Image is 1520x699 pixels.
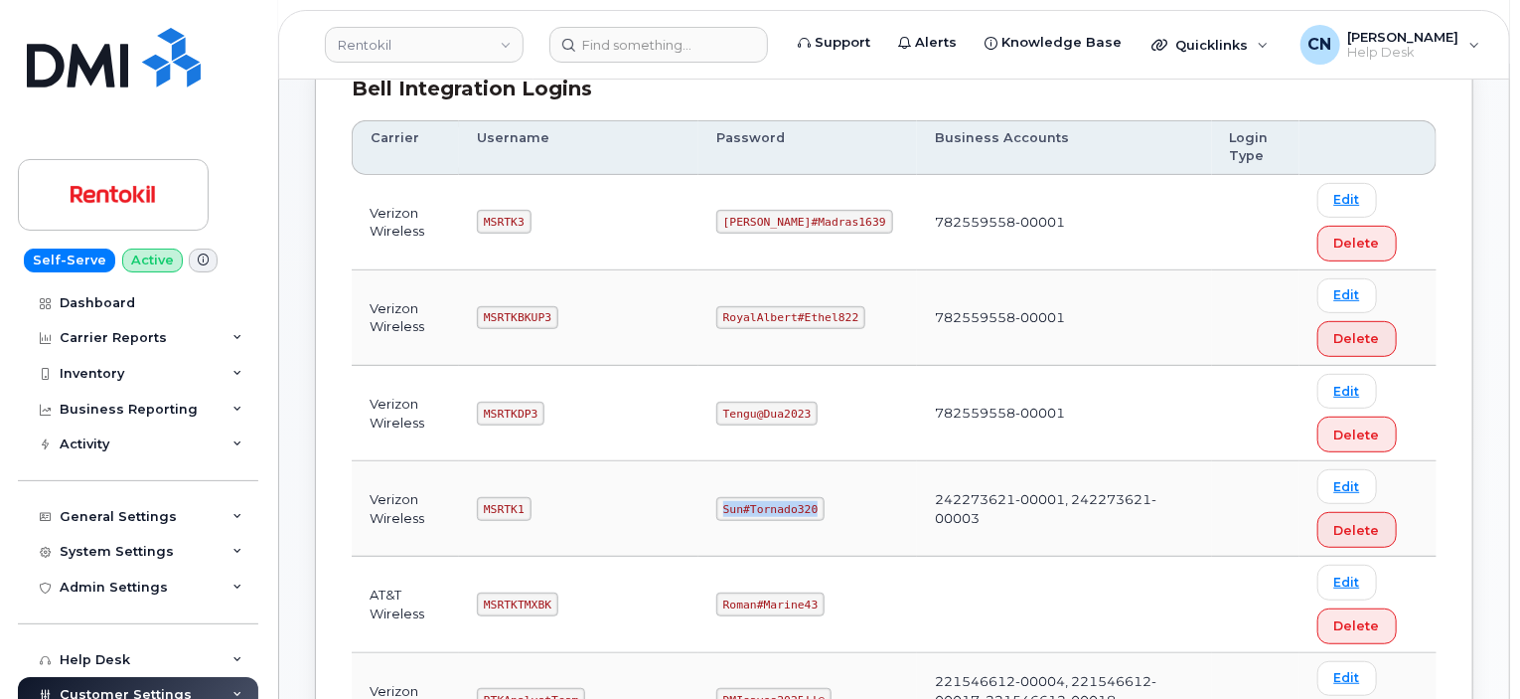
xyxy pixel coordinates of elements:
code: MSRTK1 [477,497,531,521]
button: Delete [1317,609,1397,644]
code: MSRTKBKUP3 [477,306,558,330]
td: Verizon Wireless [352,270,459,366]
div: Connor Nguyen [1287,25,1494,65]
th: Password [698,120,917,175]
a: Support [784,23,884,63]
code: MSRTKDP3 [477,402,544,426]
button: Delete [1317,512,1397,548]
span: Help Desk [1348,45,1459,61]
span: Delete [1334,426,1380,444]
a: Alerts [884,23,971,63]
span: Delete [1334,329,1380,348]
span: [PERSON_NAME] [1348,29,1459,45]
span: Delete [1334,521,1380,540]
th: Carrier [352,120,459,175]
a: Edit [1317,374,1377,409]
td: 782559558-00001 [917,366,1211,461]
span: Delete [1334,616,1380,635]
span: Delete [1334,234,1380,253]
th: Login Type [1212,120,1299,175]
button: Delete [1317,226,1397,262]
th: Business Accounts [917,120,1211,175]
td: 782559558-00001 [917,175,1211,270]
span: Alerts [915,33,957,53]
div: Quicklinks [1138,25,1283,65]
a: Rentokil [325,27,524,63]
td: Verizon Wireless [352,461,459,557]
button: Delete [1317,321,1397,357]
code: Sun#Tornado320 [716,497,825,521]
a: Edit [1317,565,1377,600]
a: Knowledge Base [971,23,1136,63]
td: 242273621-00001, 242273621-00003 [917,461,1211,557]
a: Edit [1317,183,1377,218]
a: Edit [1317,278,1377,313]
th: Username [459,120,698,175]
td: Verizon Wireless [352,175,459,270]
span: Quicklinks [1175,37,1248,53]
span: Support [815,33,870,53]
button: Delete [1317,417,1397,452]
code: Tengu@Dua2023 [716,402,818,426]
code: [PERSON_NAME]#Madras1639 [716,210,893,234]
a: Edit [1317,661,1377,696]
a: Edit [1317,469,1377,504]
span: CN [1308,33,1332,57]
span: Knowledge Base [1001,33,1122,53]
code: RoyalAlbert#Ethel822 [716,306,865,330]
code: Roman#Marine43 [716,593,825,616]
code: MSRTK3 [477,210,531,234]
div: Bell Integration Logins [352,75,1437,103]
td: 782559558-00001 [917,270,1211,366]
iframe: Messenger Launcher [1434,612,1505,684]
input: Find something... [549,27,768,63]
td: AT&T Wireless [352,557,459,652]
code: MSRTKTMXBK [477,593,558,616]
td: Verizon Wireless [352,366,459,461]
